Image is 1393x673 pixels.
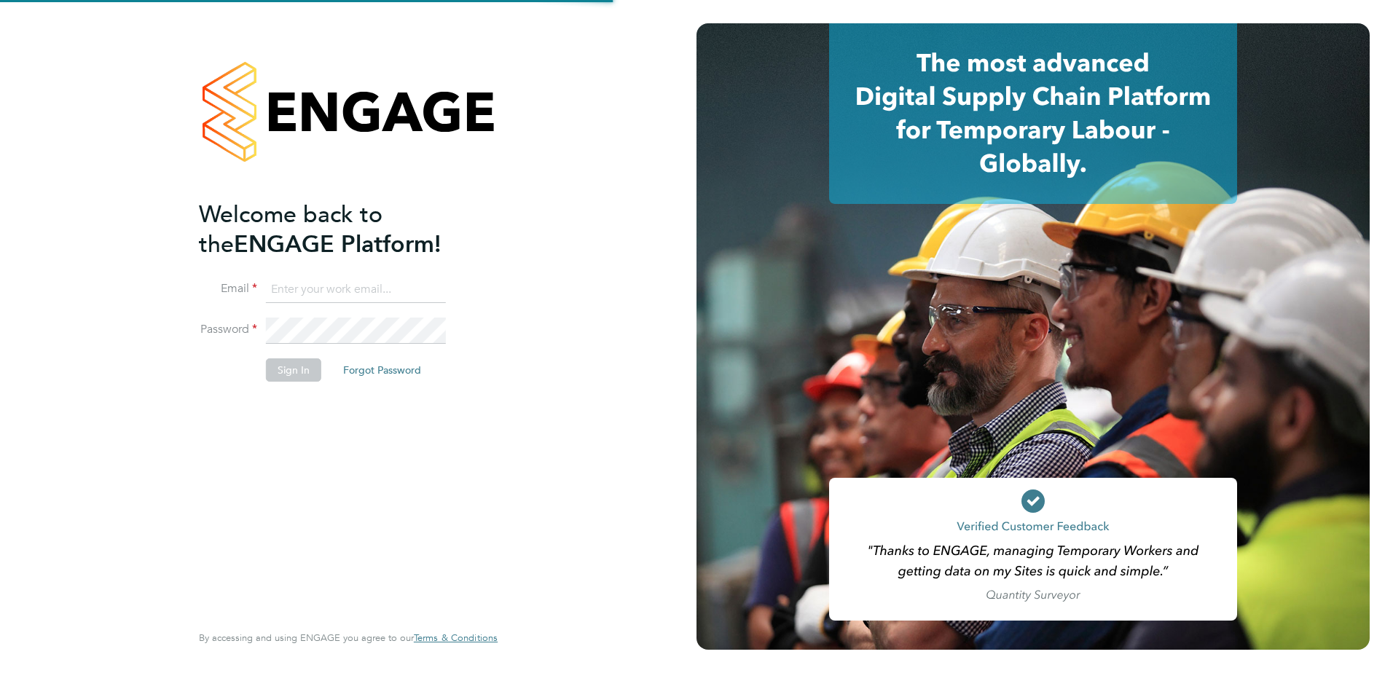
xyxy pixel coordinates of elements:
h2: ENGAGE Platform! [199,200,483,259]
span: Welcome back to the [199,200,382,259]
input: Enter your work email... [266,277,446,303]
button: Sign In [266,358,321,382]
span: By accessing and using ENGAGE you agree to our [199,631,498,644]
span: Terms & Conditions [414,631,498,644]
label: Email [199,281,257,296]
a: Terms & Conditions [414,632,498,644]
label: Password [199,322,257,337]
button: Forgot Password [331,358,433,382]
